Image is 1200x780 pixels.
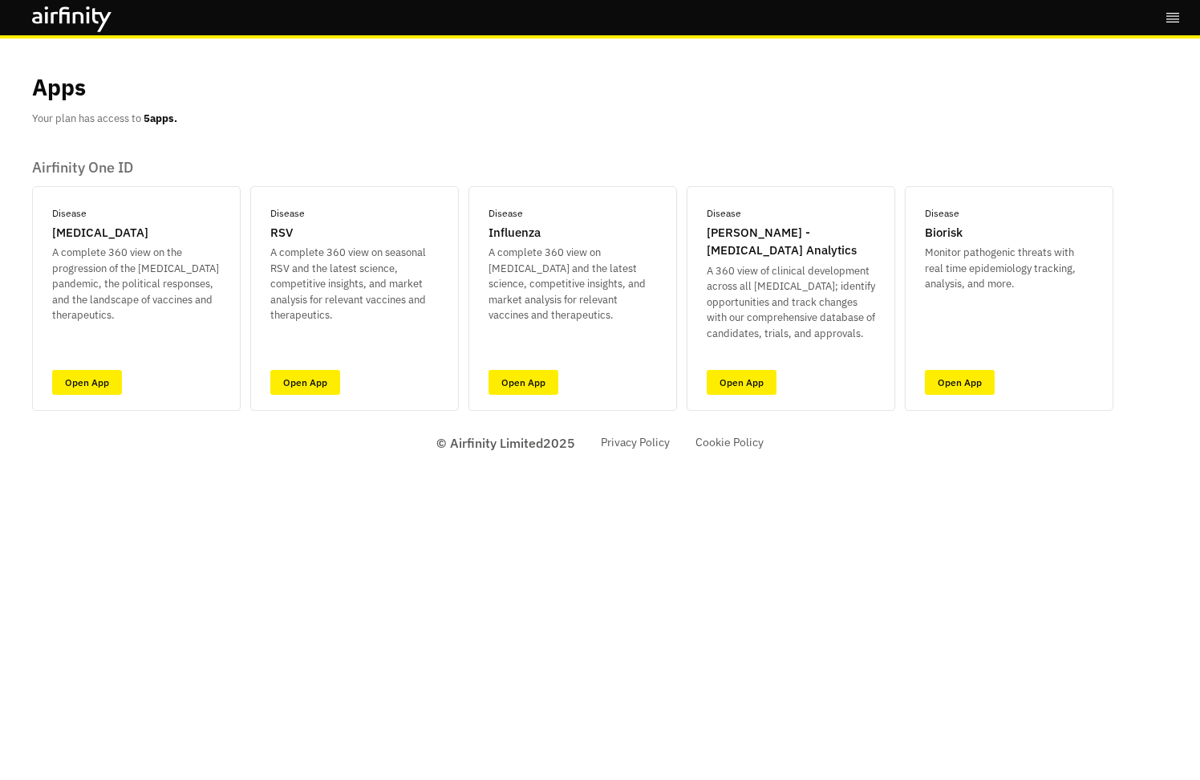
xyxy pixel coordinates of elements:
[489,206,523,221] p: Disease
[695,434,764,451] a: Cookie Policy
[270,206,305,221] p: Disease
[601,434,670,451] a: Privacy Policy
[707,370,776,395] a: Open App
[52,245,221,323] p: A complete 360 view on the progression of the [MEDICAL_DATA] pandemic, the political responses, a...
[52,370,122,395] a: Open App
[270,245,439,323] p: A complete 360 view on seasonal RSV and the latest science, competitive insights, and market anal...
[270,224,293,242] p: RSV
[489,224,541,242] p: Influenza
[707,224,875,260] p: [PERSON_NAME] - [MEDICAL_DATA] Analytics
[32,111,177,127] p: Your plan has access to
[144,112,177,125] b: 5 apps.
[52,224,148,242] p: [MEDICAL_DATA]
[707,206,741,221] p: Disease
[489,370,558,395] a: Open App
[925,206,959,221] p: Disease
[436,433,575,453] p: © Airfinity Limited 2025
[32,159,1113,177] p: Airfinity One ID
[270,370,340,395] a: Open App
[707,263,875,342] p: A 360 view of clinical development across all [MEDICAL_DATA]; identify opportunities and track ch...
[925,224,963,242] p: Biorisk
[32,71,86,104] p: Apps
[52,206,87,221] p: Disease
[925,370,995,395] a: Open App
[489,245,657,323] p: A complete 360 view on [MEDICAL_DATA] and the latest science, competitive insights, and market an...
[925,245,1093,292] p: Monitor pathogenic threats with real time epidemiology tracking, analysis, and more.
